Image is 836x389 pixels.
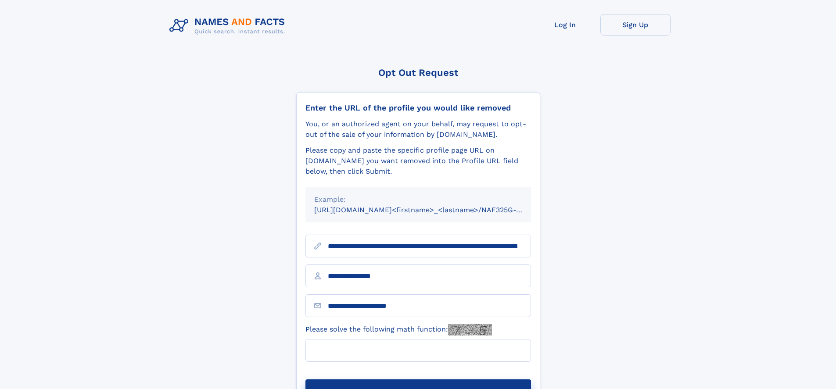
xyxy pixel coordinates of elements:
div: Please copy and paste the specific profile page URL on [DOMAIN_NAME] you want removed into the Pr... [305,145,531,177]
a: Log In [530,14,600,36]
div: Example: [314,194,522,205]
div: Enter the URL of the profile you would like removed [305,103,531,113]
div: Opt Out Request [296,67,540,78]
img: Logo Names and Facts [166,14,292,38]
label: Please solve the following math function: [305,324,492,335]
a: Sign Up [600,14,671,36]
small: [URL][DOMAIN_NAME]<firstname>_<lastname>/NAF325G-xxxxxxxx [314,206,548,214]
div: You, or an authorized agent on your behalf, may request to opt-out of the sale of your informatio... [305,119,531,140]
